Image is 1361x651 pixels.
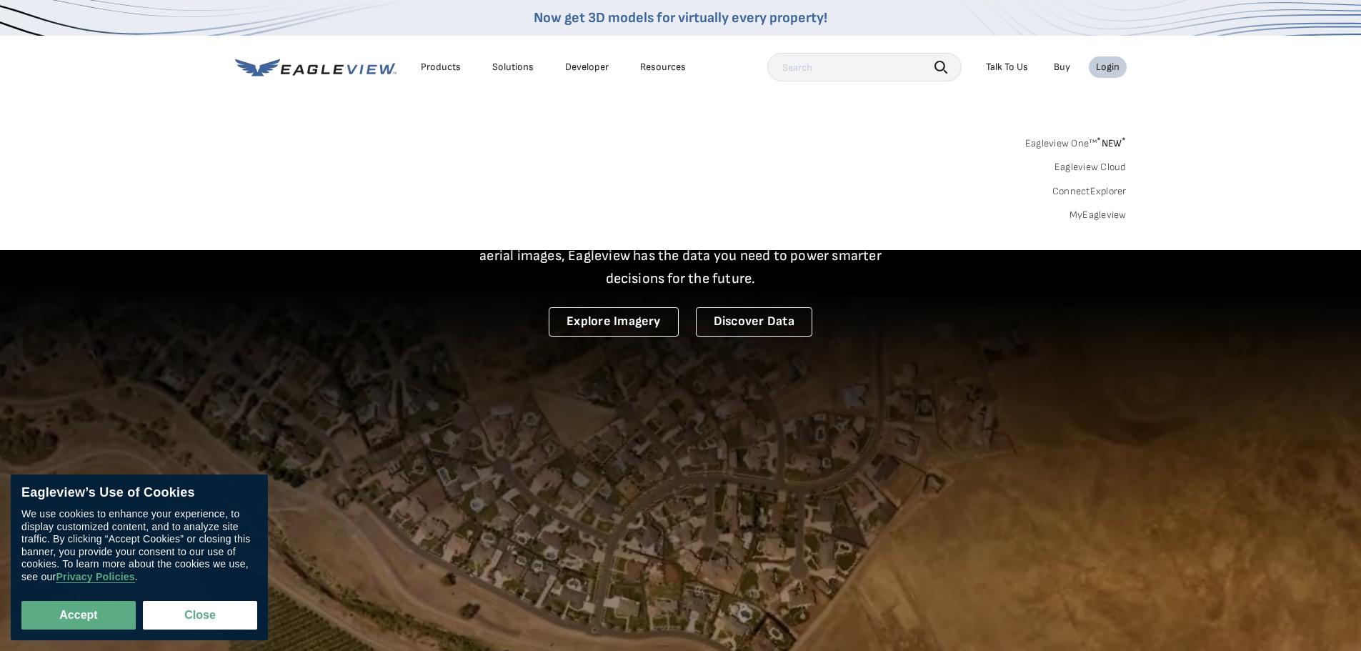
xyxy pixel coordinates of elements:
a: Explore Imagery [549,307,679,337]
div: Talk To Us [986,61,1028,74]
a: ConnectExplorer [1052,185,1127,198]
a: Buy [1054,61,1070,74]
div: Login [1096,61,1120,74]
div: Eagleview’s Use of Cookies [21,485,257,501]
div: Resources [640,61,686,74]
span: NEW [1097,137,1126,149]
a: Eagleview One™*NEW* [1025,133,1127,149]
p: A new era starts here. Built on more than 3.5 billion high-resolution aerial images, Eagleview ha... [462,222,899,290]
div: Products [421,61,461,74]
a: Developer [565,61,609,74]
a: Privacy Policies [56,571,134,583]
a: MyEagleview [1070,209,1127,222]
div: We use cookies to enhance your experience, to display customized content, and to analyze site tra... [21,508,257,583]
button: Accept [21,601,136,630]
div: Solutions [492,61,534,74]
a: Eagleview Cloud [1055,161,1127,174]
button: Close [143,601,257,630]
a: Now get 3D models for virtually every property! [534,9,827,26]
input: Search [767,53,962,81]
a: Discover Data [696,307,812,337]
